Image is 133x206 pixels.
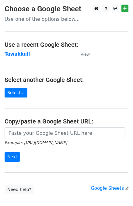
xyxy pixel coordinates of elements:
input: Paste your Google Sheet URL here [5,127,125,139]
small: View [81,52,90,57]
a: View [75,51,90,57]
h3: Choose a Google Sheet [5,5,128,13]
a: Tawakkull [5,51,30,57]
a: Select... [5,88,27,97]
h4: Copy/paste a Google Sheet URL: [5,118,128,125]
a: Google Sheets [91,186,128,191]
small: Example: [URL][DOMAIN_NAME] [5,140,67,145]
p: Use one of the options below... [5,16,128,22]
h4: Use a recent Google Sheet: [5,41,128,48]
input: Next [5,152,20,162]
a: Need help? [5,185,34,194]
h4: Select another Google Sheet: [5,76,128,83]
